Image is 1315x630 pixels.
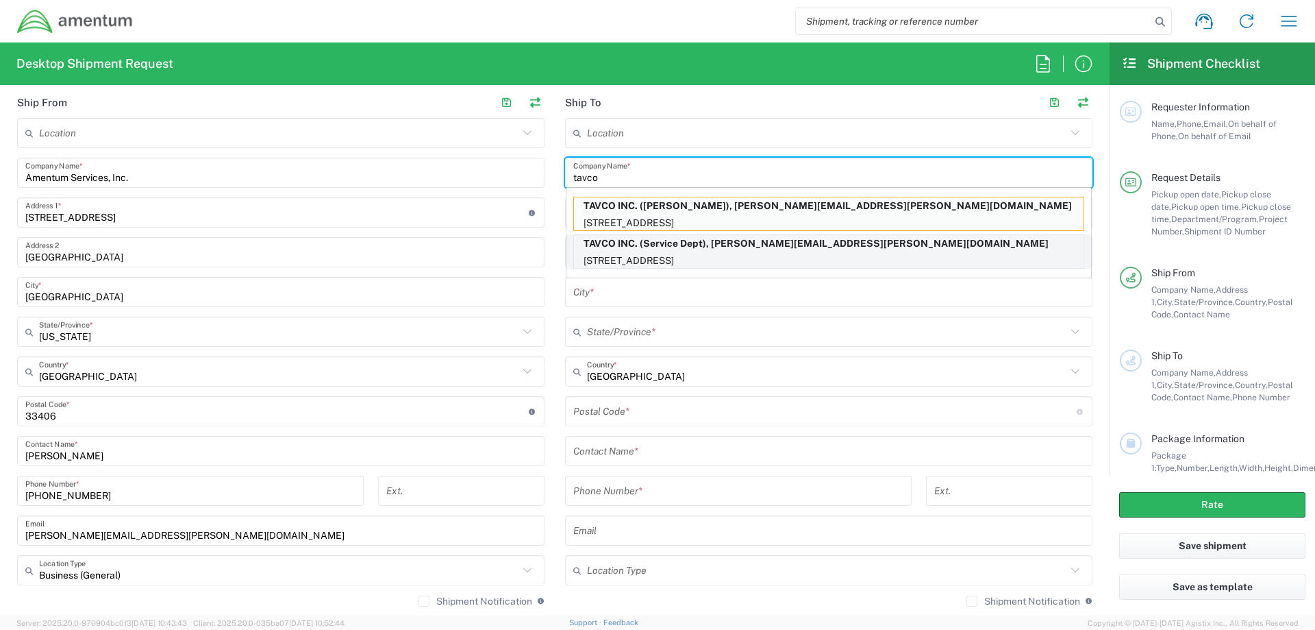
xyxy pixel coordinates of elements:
[16,56,173,72] h2: Desktop Shipment Request
[1119,492,1305,518] button: Rate
[1151,367,1216,378] span: Company Name,
[1174,297,1235,307] span: State/Province,
[1151,433,1244,444] span: Package Information
[16,619,187,627] span: Server: 2025.20.0-970904bc0f3
[17,96,67,110] h2: Ship From
[1264,463,1293,473] span: Height,
[796,8,1151,34] input: Shipment, tracking or reference number
[1119,533,1305,559] button: Save shipment
[1203,119,1228,129] span: Email,
[131,619,187,627] span: [DATE] 10:43:43
[1151,450,1186,473] span: Package 1:
[1088,617,1299,629] span: Copyright © [DATE]-[DATE] Agistix Inc., All Rights Reserved
[1151,189,1221,199] span: Pickup open date,
[1235,297,1268,307] span: Country,
[1151,350,1183,361] span: Ship To
[966,596,1080,607] label: Shipment Notification
[1232,392,1290,402] span: Phone Number
[16,9,134,34] img: dyncorp
[574,197,1084,215] p: TAVCO INC. (Greg Cwik), connie.l.trujillo.ctr@us.navy.mil
[574,252,1084,269] p: [STREET_ADDRESS]
[574,215,1084,232] p: [STREET_ADDRESS]
[1151,172,1220,183] span: Request Details
[1151,267,1195,278] span: Ship From
[1122,56,1260,72] h2: Shipment Checklist
[1177,463,1210,473] span: Number,
[1184,226,1266,237] span: Shipment ID Number
[193,619,345,627] span: Client: 2025.20.0-035ba07
[1178,131,1251,141] span: On behalf of Email
[1173,392,1232,402] span: Contact Name,
[1151,101,1250,112] span: Requester Information
[569,618,603,627] a: Support
[565,96,601,110] h2: Ship To
[1210,463,1239,473] span: Length,
[1151,284,1216,295] span: Company Name,
[1119,574,1305,600] button: Save as template
[1173,309,1230,319] span: Contact Name
[1177,119,1203,129] span: Phone,
[1156,463,1177,473] span: Type,
[418,596,532,607] label: Shipment Notification
[1235,380,1268,390] span: Country,
[1174,380,1235,390] span: State/Province,
[603,618,638,627] a: Feedback
[1157,380,1174,390] span: City,
[1157,297,1174,307] span: City,
[1171,214,1259,224] span: Department/Program,
[574,235,1084,252] p: TAVCO INC. (Service Dept), connie.l.trujillo.ctr@us.navy.mil
[1171,202,1241,212] span: Pickup open time,
[289,619,345,627] span: [DATE] 10:52:44
[1151,119,1177,129] span: Name,
[1239,463,1264,473] span: Width,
